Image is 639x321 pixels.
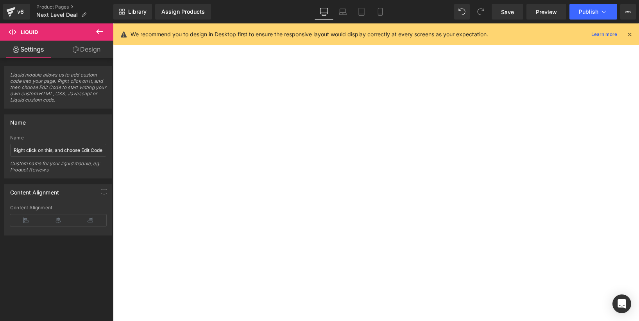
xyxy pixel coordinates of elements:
[10,135,106,141] div: Name
[131,30,488,39] p: We recommend you to design in Desktop first to ensure the responsive layout would display correct...
[58,41,115,58] a: Design
[352,4,371,20] a: Tablet
[10,160,106,178] div: Custom name for your liquid module, eg: Product Reviews
[569,4,617,20] button: Publish
[588,30,620,39] a: Learn more
[10,72,106,108] span: Liquid module allows us to add custom code into your page. Right click on it, and then choose Edi...
[612,294,631,313] div: Open Intercom Messenger
[526,4,566,20] a: Preview
[454,4,470,20] button: Undo
[579,9,598,15] span: Publish
[371,4,390,20] a: Mobile
[473,4,489,20] button: Redo
[10,115,26,126] div: Name
[36,4,113,10] a: Product Pages
[536,8,557,16] span: Preview
[315,4,333,20] a: Desktop
[161,9,205,15] div: Assign Products
[36,12,78,18] span: Next Level Deal
[620,4,636,20] button: More
[128,8,147,15] span: Library
[3,4,30,20] a: v6
[21,29,38,35] span: Liquid
[333,4,352,20] a: Laptop
[501,8,514,16] span: Save
[10,205,106,210] div: Content Alignment
[10,185,59,196] div: Content Alignment
[113,4,152,20] a: New Library
[16,7,25,17] div: v6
